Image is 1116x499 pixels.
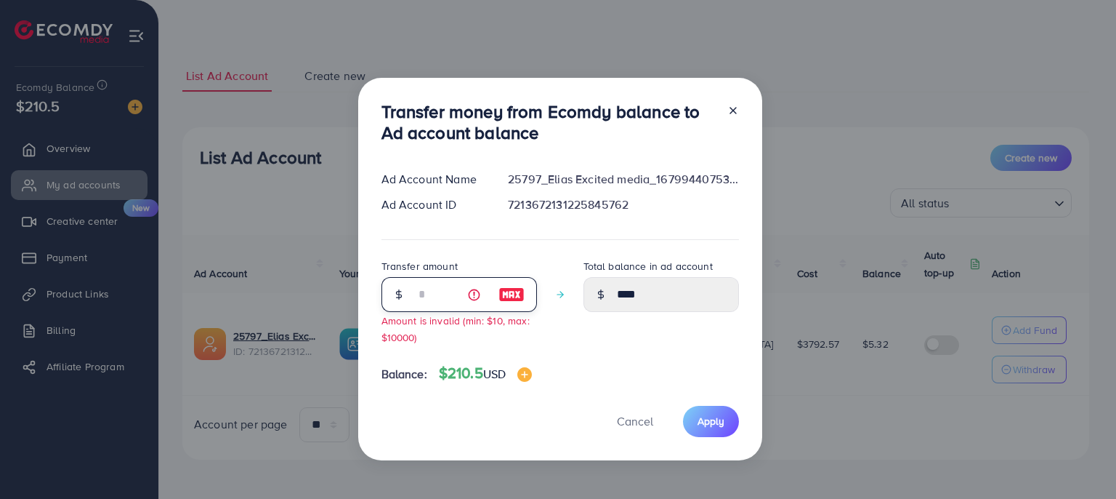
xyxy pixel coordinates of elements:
[599,406,671,437] button: Cancel
[381,314,530,344] small: Amount is invalid (min: $10, max: $10000)
[381,259,458,274] label: Transfer amount
[697,414,724,428] span: Apply
[1054,434,1105,488] iframe: Chat
[498,286,525,303] img: image
[381,366,427,383] span: Balance:
[483,366,506,382] span: USD
[617,413,653,429] span: Cancel
[496,171,750,188] div: 25797_Elias Excited media_1679944075357
[370,171,497,188] div: Ad Account Name
[370,196,497,213] div: Ad Account ID
[583,259,713,274] label: Total balance in ad account
[683,406,739,437] button: Apply
[517,367,532,382] img: image
[439,364,532,383] h4: $210.5
[381,101,716,143] h3: Transfer money from Ecomdy balance to Ad account balance
[496,196,750,213] div: 7213672131225845762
